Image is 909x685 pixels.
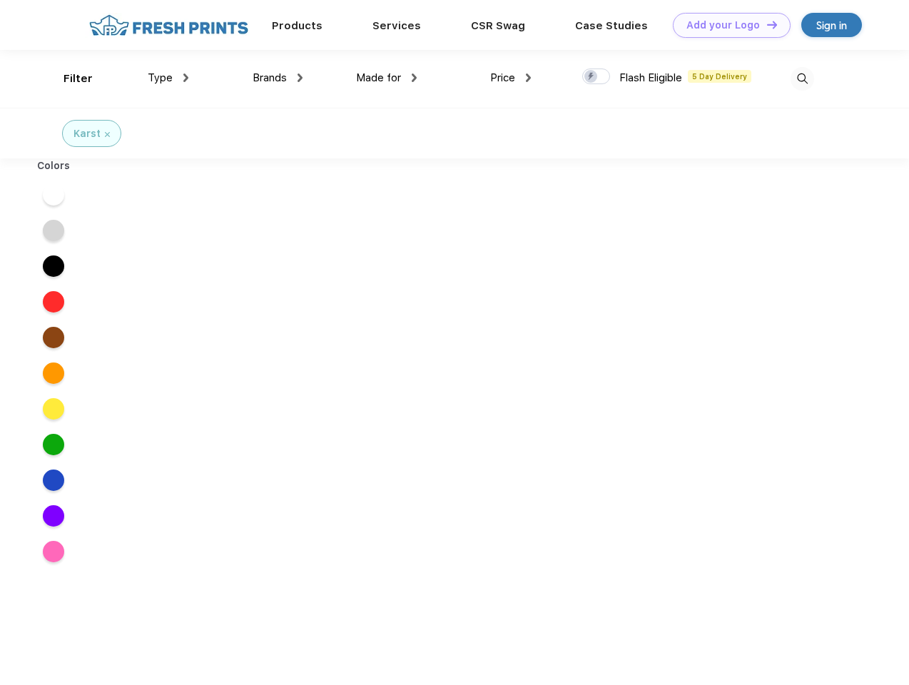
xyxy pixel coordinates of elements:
[272,19,323,32] a: Products
[490,71,515,84] span: Price
[619,71,682,84] span: Flash Eligible
[372,19,421,32] a: Services
[816,17,847,34] div: Sign in
[26,158,81,173] div: Colors
[356,71,401,84] span: Made for
[801,13,862,37] a: Sign in
[791,67,814,91] img: desktop_search.svg
[412,73,417,82] img: dropdown.png
[298,73,303,82] img: dropdown.png
[526,73,531,82] img: dropdown.png
[688,70,751,83] span: 5 Day Delivery
[105,132,110,137] img: filter_cancel.svg
[85,13,253,38] img: fo%20logo%202.webp
[148,71,173,84] span: Type
[686,19,760,31] div: Add your Logo
[183,73,188,82] img: dropdown.png
[767,21,777,29] img: DT
[471,19,525,32] a: CSR Swag
[253,71,287,84] span: Brands
[73,126,101,141] div: Karst
[64,71,93,87] div: Filter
